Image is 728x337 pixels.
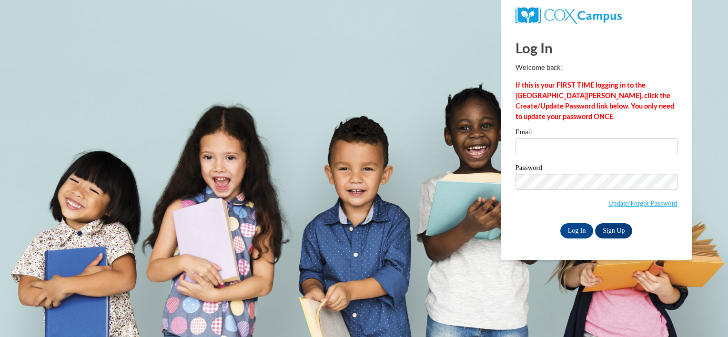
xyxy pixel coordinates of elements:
[608,199,677,207] a: Update/Forgot Password
[516,62,677,73] p: Welcome back!
[516,129,677,138] label: Email
[560,223,594,238] input: Log In
[516,11,622,19] a: COX Campus
[516,7,622,24] img: COX Campus
[516,81,674,120] strong: If this is your FIRST TIME logging in to the [GEOGRAPHIC_DATA][PERSON_NAME], click the Create/Upd...
[516,38,677,58] h1: Log In
[516,164,677,174] label: Password
[595,223,632,238] a: Sign Up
